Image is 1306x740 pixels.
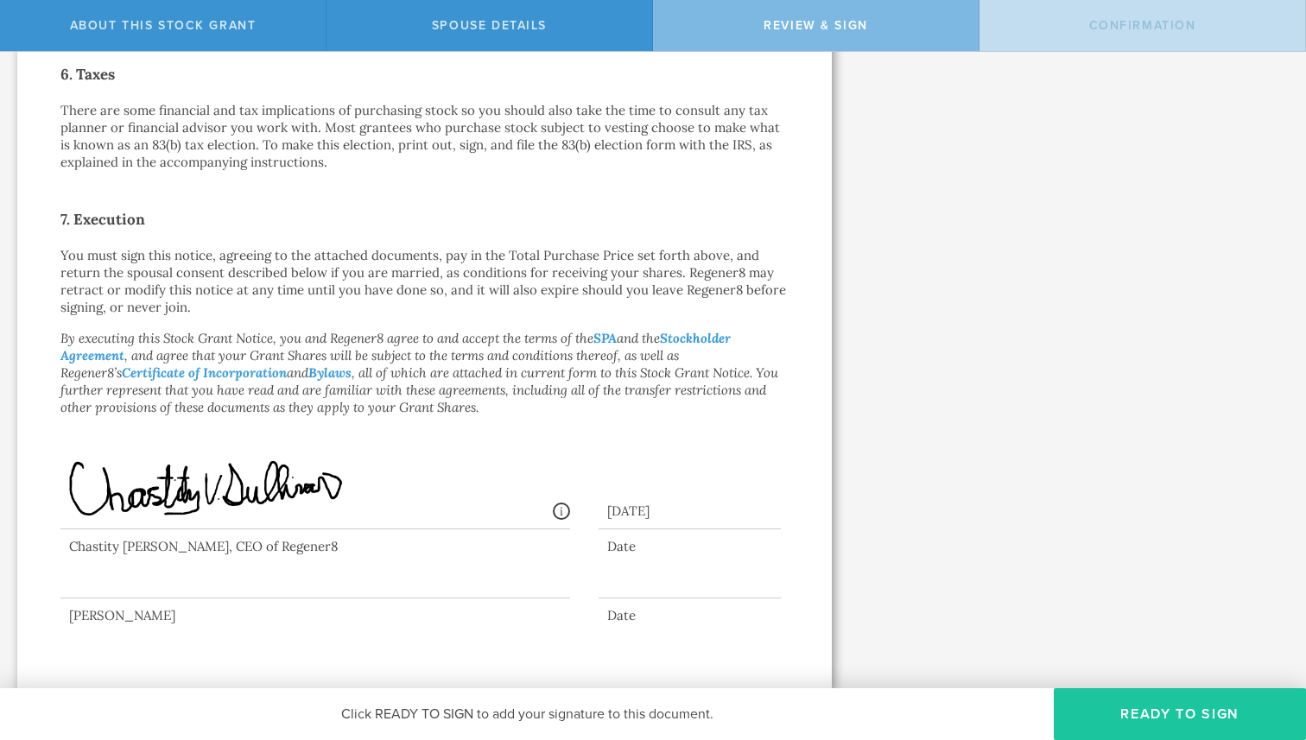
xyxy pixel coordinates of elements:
[60,247,789,316] p: You must sign this notice, agreeing to the attached documents, pay in the Total Purchase Price se...
[60,330,778,415] em: By executing this Stock Grant Notice, you and Regener8 agree to and accept the terms of the and t...
[60,330,731,364] a: Stockholder Agreement
[70,18,257,33] span: About this stock grant
[764,18,868,33] span: Review & Sign
[599,607,781,624] div: Date
[69,439,414,533] img: GiqJZivney7kmXCZBAgQIECAAAECBAgQIECAAAECGwQE1DweBAgQIECAAAECBAgQIECAAAECBDoEBNQ6sHQlQIAAAQIECBAgQ...
[341,705,713,723] span: Click READY TO SIGN to add your signature to this document.
[122,364,287,381] a: Certificate of Incorporation
[432,18,547,33] span: Spouse Details
[60,60,789,88] h2: 6. Taxes
[60,206,789,233] h2: 7. Execution
[593,330,617,346] a: SPA
[308,364,352,381] a: Bylaws
[60,102,789,171] p: There are some financial and tax implications of purchasing stock so you should also take the tim...
[60,607,570,624] div: [PERSON_NAME]
[1054,688,1306,740] button: Ready to Sign
[599,485,781,529] div: [DATE]
[1089,18,1196,33] span: Confirmation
